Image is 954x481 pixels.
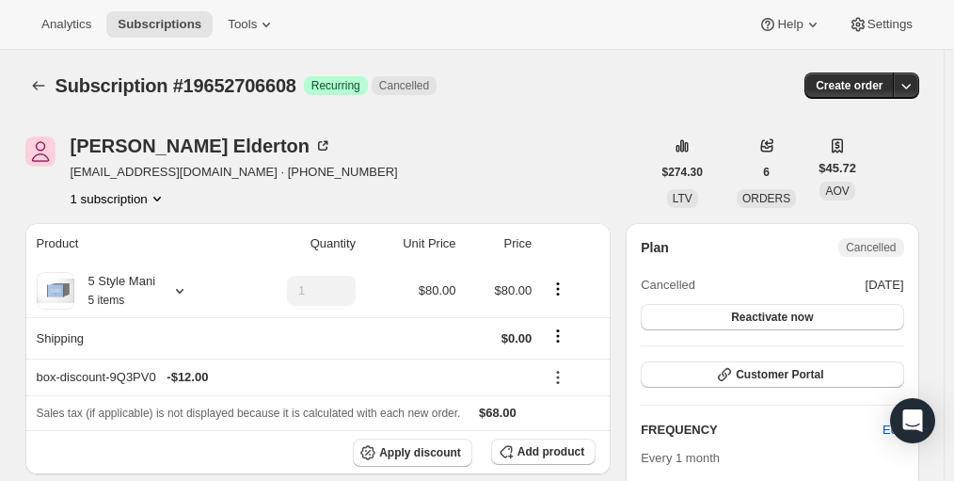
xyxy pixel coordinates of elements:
[361,223,461,265] th: Unit Price
[167,368,208,387] span: - $12.00
[641,238,669,257] h2: Plan
[71,136,332,155] div: [PERSON_NAME] Elderton
[56,75,296,96] span: Subscription #19652706608
[118,17,201,32] span: Subscriptions
[777,17,803,32] span: Help
[311,78,360,93] span: Recurring
[25,136,56,167] span: Tara Elderton
[216,11,287,38] button: Tools
[37,368,533,387] div: box-discount-9Q3PV0
[731,310,813,325] span: Reactivate now
[763,165,770,180] span: 6
[41,17,91,32] span: Analytics
[747,11,833,38] button: Help
[237,223,361,265] th: Quantity
[379,445,461,460] span: Apply discount
[71,163,398,182] span: [EMAIL_ADDRESS][DOMAIN_NAME] · [PHONE_NUMBER]
[501,331,533,345] span: $0.00
[736,367,823,382] span: Customer Portal
[867,17,913,32] span: Settings
[837,11,924,38] button: Settings
[479,406,517,420] span: $68.00
[74,272,156,310] div: 5 Style Mani
[846,240,896,255] span: Cancelled
[641,451,720,465] span: Every 1 month
[543,326,573,346] button: Shipping actions
[673,192,692,205] span: LTV
[71,189,167,208] button: Product actions
[25,72,52,99] button: Subscriptions
[825,184,849,198] span: AOV
[641,276,695,295] span: Cancelled
[742,192,790,205] span: ORDERS
[882,421,903,440] span: Edit
[228,17,257,32] span: Tools
[543,279,573,299] button: Product actions
[641,421,882,440] h2: FREQUENCY
[662,165,703,180] span: $274.30
[871,415,914,445] button: Edit
[491,439,596,465] button: Add product
[866,276,904,295] span: [DATE]
[25,317,237,359] th: Shipping
[816,78,882,93] span: Create order
[106,11,213,38] button: Subscriptions
[641,361,903,388] button: Customer Portal
[752,159,781,185] button: 6
[819,159,856,178] span: $45.72
[30,11,103,38] button: Analytics
[641,304,903,330] button: Reactivate now
[804,72,894,99] button: Create order
[37,407,461,420] span: Sales tax (if applicable) is not displayed because it is calculated with each new order.
[651,159,714,185] button: $274.30
[494,283,532,297] span: $80.00
[462,223,538,265] th: Price
[419,283,456,297] span: $80.00
[379,78,429,93] span: Cancelled
[88,294,125,307] small: 5 items
[353,439,472,467] button: Apply discount
[25,223,237,265] th: Product
[517,444,584,459] span: Add product
[890,398,935,443] div: Open Intercom Messenger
